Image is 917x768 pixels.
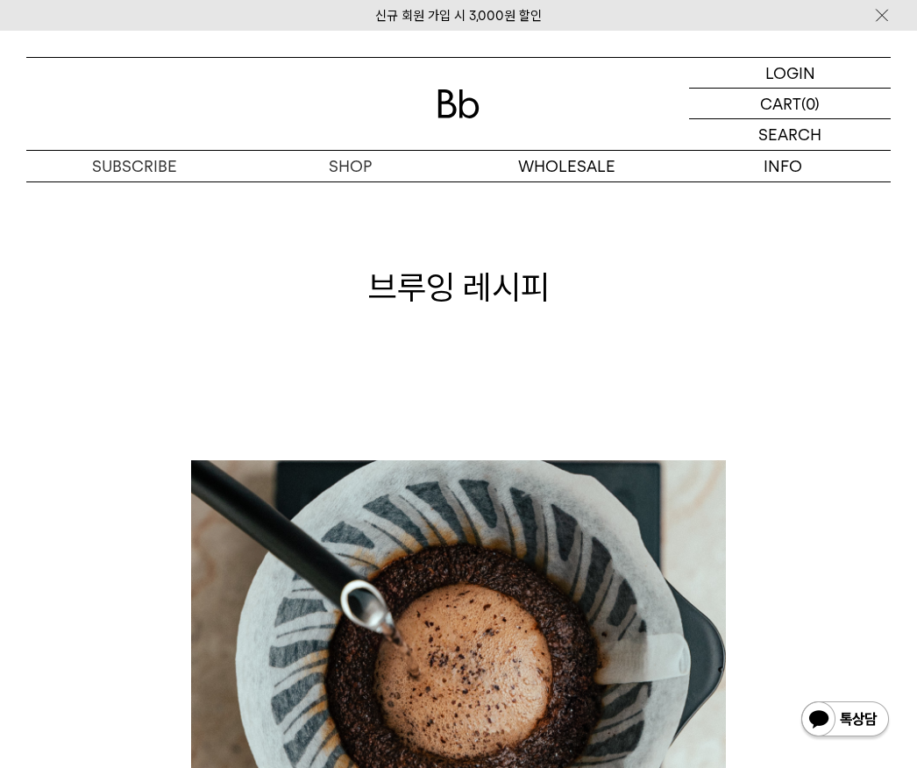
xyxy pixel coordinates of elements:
[801,89,820,118] p: (0)
[675,151,892,181] p: INFO
[26,264,891,310] h1: 브루잉 레시피
[760,89,801,118] p: CART
[758,119,821,150] p: SEARCH
[26,151,243,181] a: SUBSCRIBE
[765,58,815,88] p: LOGIN
[800,700,891,742] img: 카카오톡 채널 1:1 채팅 버튼
[689,58,891,89] a: LOGIN
[375,8,542,24] a: 신규 회원 가입 시 3,000원 할인
[458,151,675,181] p: WHOLESALE
[689,89,891,119] a: CART (0)
[437,89,480,118] img: 로고
[243,151,459,181] a: SHOP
